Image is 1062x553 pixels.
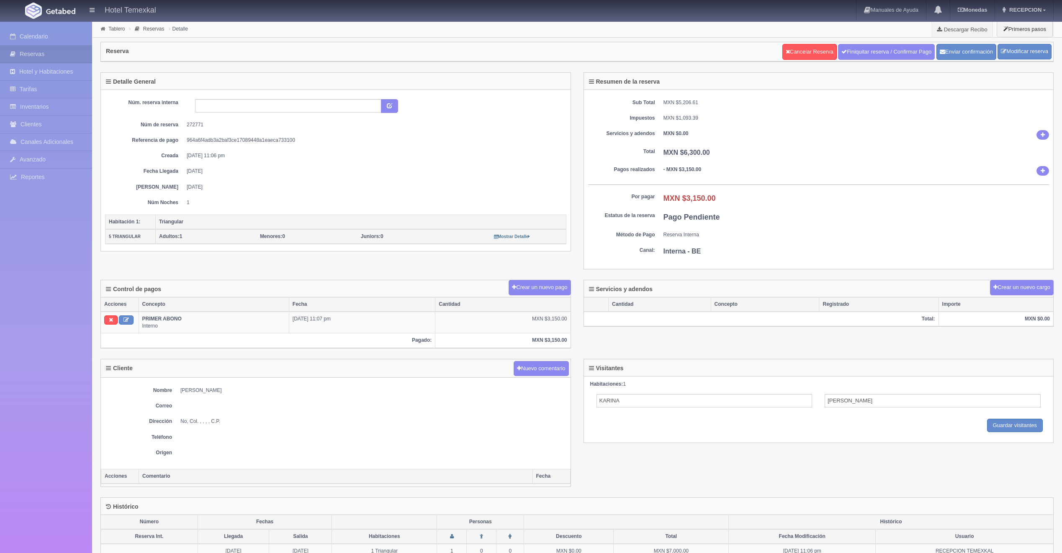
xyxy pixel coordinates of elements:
h4: Resumen de la reserva [589,79,660,85]
input: Guardar visitantes [987,419,1043,433]
a: Reservas [143,26,165,32]
h4: Servicios y adendos [589,286,653,292]
th: Habitaciones [332,529,437,544]
button: Primeros pasos [997,21,1053,37]
dt: Estatus de la reserva [588,212,655,219]
b: Monedas [958,7,987,13]
dt: Impuestos [588,115,655,122]
th: Fecha [532,469,570,484]
b: - MXN $3,150.00 [663,166,702,172]
b: PRIMER ABONO [142,316,182,322]
dt: Teléfono [105,434,172,441]
th: MXN $3,150.00 [435,333,571,348]
input: Nombre del Adulto [597,394,813,407]
div: 1 [590,381,1047,388]
dt: Nombre [105,387,172,394]
a: Descargar Recibo [932,21,992,38]
th: Comentario [139,469,533,484]
dt: Por pagar [588,193,655,200]
strong: Menores: [260,233,282,239]
th: Usuario [876,529,1053,544]
small: 5 TRIANGULAR [109,234,141,239]
button: Crear un nuevo cargo [990,280,1054,295]
h4: Control de pagos [106,286,161,292]
td: [DATE] 11:07 pm [289,312,435,333]
button: Nuevo comentario [514,361,569,376]
dt: Núm de reserva [111,121,178,128]
th: Llegada [198,529,269,544]
span: RECEPCION [1007,7,1041,13]
dd: MXN $5,206.61 [663,99,1049,106]
span: 0 [260,233,285,239]
dd: [DATE] [187,184,560,191]
th: Registrado [819,297,939,312]
a: Mostrar Detalle [494,233,530,239]
dt: Fecha Llegada [111,168,178,175]
th: Total: [584,312,939,326]
b: MXN $6,300.00 [663,149,710,156]
dt: Origen [105,449,172,456]
b: MXN $3,150.00 [663,194,716,202]
dt: Método de Pago [588,231,655,238]
dt: Creada [111,152,178,159]
td: MXN $3,150.00 [435,312,571,333]
dd: [DATE] 11:06 pm [187,152,560,159]
a: Modificar reserva [998,44,1052,59]
strong: Adultos: [159,233,180,239]
th: Reserva Int. [101,529,198,544]
dt: Canal: [588,247,655,254]
dd: 1 [187,199,560,206]
dt: Referencia de pago [111,137,178,144]
dt: Dirección [105,418,172,425]
span: 0 [361,233,383,239]
h4: Cliente [106,365,133,371]
dt: Núm. reserva interna [111,99,178,106]
th: Concepto [711,297,819,312]
a: Tablero [108,26,125,32]
th: Concepto [139,297,289,312]
dt: Núm Noches [111,199,178,206]
h4: Detalle General [106,79,156,85]
td: Interno [139,312,289,333]
th: Descuento [524,529,614,544]
b: MXN $0.00 [663,131,689,136]
h4: Hotel Temexkal [105,4,156,15]
dt: Total [588,148,655,155]
button: Enviar confirmación [936,44,996,60]
strong: Juniors: [361,233,381,239]
th: Fechas [198,515,332,529]
dd: [DATE] [187,168,560,175]
dd: No, Col. , , , , C.P. [180,418,566,425]
dt: Sub Total [588,99,655,106]
th: Fecha [289,297,435,312]
b: Interna - BE [663,248,701,255]
th: Total [614,529,729,544]
th: Fecha Modificación [729,529,876,544]
h4: Visitantes [589,365,624,371]
dt: Servicios y adendos [588,130,655,137]
h4: Histórico [106,504,139,510]
strong: Habitaciones: [590,381,623,387]
button: Crear un nuevo pago [509,280,571,295]
th: Cantidad [609,297,711,312]
th: Triangular [156,215,566,229]
dd: 272771 [187,121,560,128]
th: Importe [939,297,1053,312]
th: Pagado: [101,333,435,348]
th: Acciones [101,297,139,312]
a: Cancelar Reserva [782,44,837,60]
th: Histórico [729,515,1053,529]
th: Cantidad [435,297,571,312]
img: Getabed [46,8,75,14]
dd: Reserva Interna [663,231,1049,238]
b: Pago Pendiente [663,213,720,221]
dd: 964a6f4adb3a2baf3ce17089448a1eaeca733100 [187,137,560,144]
input: Apellidos del Adulto [825,394,1041,407]
dt: Pagos realizados [588,166,655,173]
a: Finiquitar reserva / Confirmar Pago [838,44,935,60]
th: Acciones [101,469,139,484]
h4: Reserva [106,48,129,54]
th: Personas [437,515,524,529]
span: 1 [159,233,182,239]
